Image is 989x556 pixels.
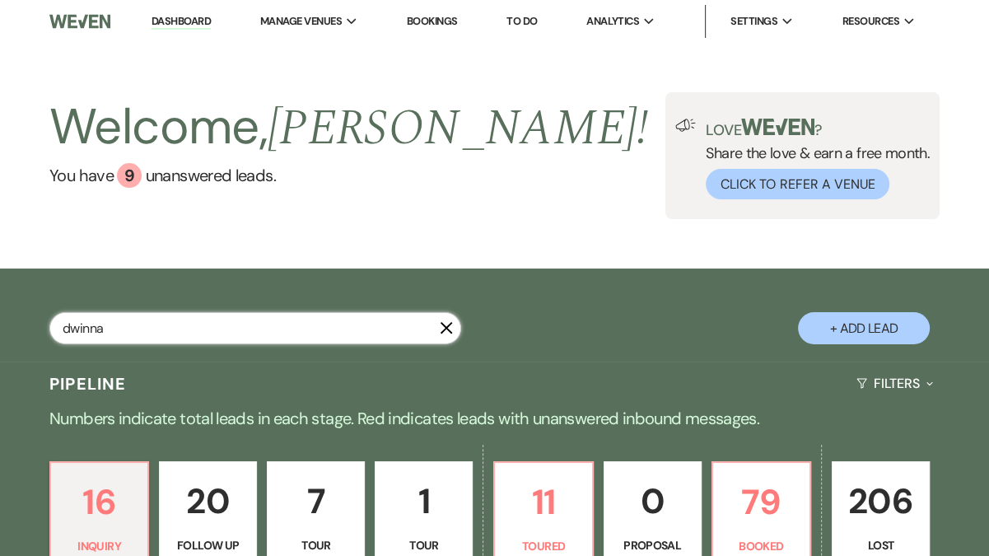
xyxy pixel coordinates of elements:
[842,536,919,554] p: Lost
[278,474,354,529] p: 7
[170,536,246,554] p: Follow Up
[385,474,462,529] p: 1
[49,163,648,188] a: You have 9 unanswered leads.
[730,13,777,30] span: Settings
[723,537,800,555] p: Booked
[741,119,814,135] img: weven-logo-green.svg
[152,14,211,30] a: Dashboard
[505,537,581,555] p: Toured
[706,119,930,138] p: Love ?
[798,312,930,344] button: + Add Lead
[505,474,581,530] p: 11
[586,13,639,30] span: Analytics
[706,169,889,199] button: Click to Refer a Venue
[506,14,537,28] a: To Do
[675,119,696,132] img: loud-speaker-illustration.svg
[49,372,127,395] h3: Pipeline
[850,362,940,405] button: Filters
[842,13,899,30] span: Resources
[723,474,800,530] p: 79
[170,474,246,529] p: 20
[49,92,648,163] h2: Welcome,
[61,474,138,530] p: 16
[407,14,458,28] a: Bookings
[117,163,142,188] div: 9
[268,91,648,166] span: [PERSON_NAME] !
[260,13,342,30] span: Manage Venues
[61,537,138,555] p: Inquiry
[842,474,919,529] p: 206
[614,474,691,529] p: 0
[49,312,461,344] input: Search by name, event date, email address or phone number
[696,119,930,199] div: Share the love & earn a free month.
[49,4,110,39] img: Weven Logo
